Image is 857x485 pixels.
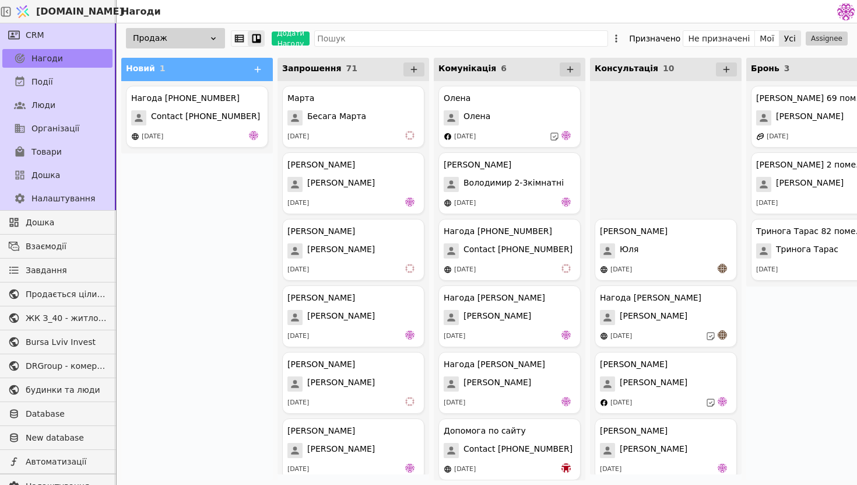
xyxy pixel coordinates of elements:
[131,132,139,141] img: online-store.svg
[405,463,415,473] img: de
[307,243,375,259] span: [PERSON_NAME]
[610,265,632,275] div: [DATE]
[2,261,113,280] a: Завдання
[779,30,800,47] button: Усі
[26,217,107,229] span: Дошка
[307,310,375,325] span: [PERSON_NAME]
[126,28,225,48] div: Продаж
[282,219,424,281] div: [PERSON_NAME][PERSON_NAME][DATE]vi
[2,285,113,303] a: Продається цілий будинок [PERSON_NAME] нерухомість
[620,243,638,259] span: Юля
[287,132,309,142] div: [DATE]
[438,152,581,214] div: [PERSON_NAME]Володимир 2-3кімнатні[DATE]de
[561,197,571,207] img: de
[249,131,258,140] img: de
[444,199,452,207] img: online-store.svg
[438,86,581,148] div: ОленаОлена[DATE]de
[620,310,687,325] span: [PERSON_NAME]
[756,132,764,141] img: affiliate-program.svg
[287,465,309,474] div: [DATE]
[26,240,107,253] span: Взаємодії
[600,399,608,407] img: facebook.svg
[561,463,571,473] img: bo
[444,358,545,371] div: Нагода [PERSON_NAME]
[126,64,155,73] span: Новий
[444,92,470,104] div: Олена
[307,110,366,125] span: Бесага Марта
[620,376,687,392] span: [PERSON_NAME]
[620,443,687,458] span: [PERSON_NAME]
[463,310,531,325] span: [PERSON_NAME]
[776,243,838,259] span: Тринога Тарас
[600,292,701,304] div: Нагода [PERSON_NAME]
[2,213,113,232] a: Дошка
[784,64,790,73] span: 3
[287,292,355,304] div: [PERSON_NAME]
[2,142,113,161] a: Товари
[444,425,526,437] div: Допомога по сайту
[767,132,788,142] div: [DATE]
[26,29,44,41] span: CRM
[26,312,107,325] span: ЖК З_40 - житлова та комерційна нерухомість класу Преміум
[756,265,778,275] div: [DATE]
[444,292,545,304] div: Нагода [PERSON_NAME]
[26,456,107,468] span: Автоматизації
[561,131,571,140] img: de
[600,358,668,371] div: [PERSON_NAME]
[346,64,357,73] span: 71
[463,443,572,458] span: Contact [PHONE_NUMBER]
[718,397,727,406] img: de
[2,189,113,208] a: Налаштування
[282,152,424,214] div: [PERSON_NAME][PERSON_NAME][DATE]de
[595,219,737,281] div: [PERSON_NAME]Юля[DATE]an
[26,288,107,301] span: Продається цілий будинок [PERSON_NAME] нерухомість
[610,398,632,408] div: [DATE]
[755,30,779,47] button: Мої
[561,397,571,406] img: de
[12,1,117,23] a: [DOMAIN_NAME]
[600,332,608,340] img: online-store.svg
[2,452,113,471] a: Автоматизації
[444,332,465,341] div: [DATE]
[2,333,113,351] a: Bursa Lviv Invest
[282,86,424,148] div: МартаБесага Марта[DATE]vi
[287,425,355,437] div: [PERSON_NAME]
[756,198,778,208] div: [DATE]
[600,425,668,437] div: [PERSON_NAME]
[405,397,415,406] img: vi
[454,265,476,275] div: [DATE]
[2,381,113,399] a: будинки та люди
[600,266,608,274] img: online-store.svg
[463,376,531,392] span: [PERSON_NAME]
[142,132,163,142] div: [DATE]
[131,92,240,104] div: Нагода [PHONE_NUMBER]
[444,159,511,171] div: [PERSON_NAME]
[314,30,608,47] input: Пошук
[444,465,452,473] img: online-store.svg
[282,352,424,414] div: [PERSON_NAME][PERSON_NAME][DATE]vi
[31,146,62,158] span: Товари
[287,265,309,275] div: [DATE]
[2,404,113,423] a: Database
[126,86,268,148] div: Нагода [PHONE_NUMBER]Contact [PHONE_NUMBER][DATE]de
[265,32,310,46] a: Додати Нагоду
[2,237,113,256] a: Взаємодії
[26,408,107,420] span: Database
[600,465,621,474] div: [DATE]
[31,53,63,65] span: Нагоди
[405,197,415,207] img: de
[2,26,113,44] a: CRM
[2,166,113,184] a: Дошка
[2,357,113,375] a: DRGroup - комерційна нерухоомість
[405,264,415,273] img: vi
[501,64,507,73] span: 6
[287,332,309,341] div: [DATE]
[561,264,571,273] img: vi
[463,110,490,125] span: Олена
[751,64,779,73] span: Бронь
[26,384,107,396] span: будинки та люди
[454,465,476,474] div: [DATE]
[683,30,755,47] button: Не призначені
[31,169,60,182] span: Дошка
[282,418,424,480] div: [PERSON_NAME][PERSON_NAME][DATE]de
